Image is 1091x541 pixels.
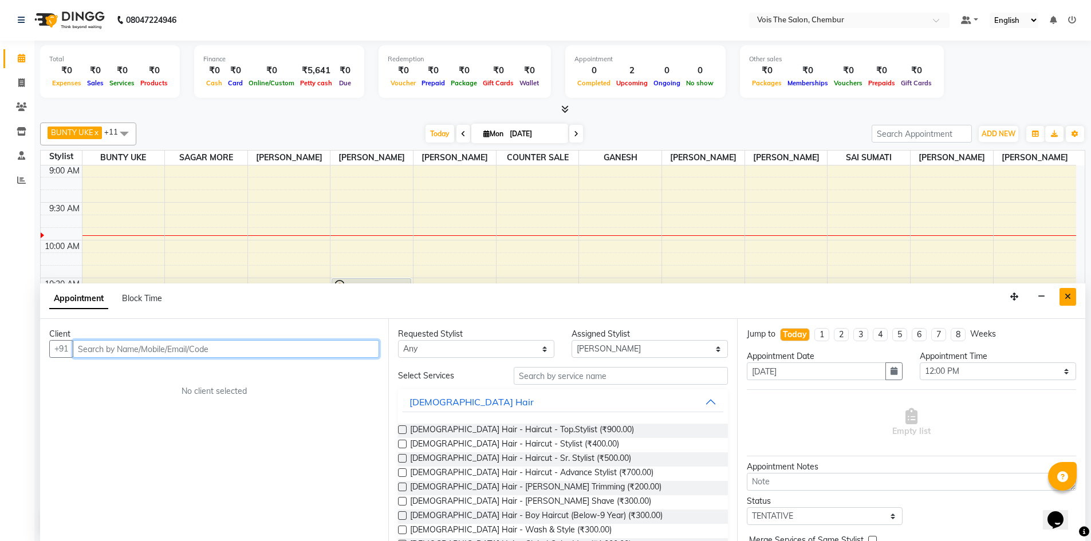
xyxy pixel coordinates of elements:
[49,64,84,77] div: ₹0
[297,64,335,77] div: ₹5,641
[979,126,1018,142] button: ADD NEW
[82,151,165,165] span: BUNTY UKE
[898,79,935,87] span: Gift Cards
[497,151,579,165] span: COUNTER SALE
[41,151,82,163] div: Stylist
[419,64,448,77] div: ₹0
[683,64,716,77] div: 0
[388,64,419,77] div: ₹0
[970,328,996,340] div: Weeks
[828,151,910,165] span: SAI SUMATI
[574,79,613,87] span: Completed
[51,128,93,137] span: BUNTY UKE
[911,151,993,165] span: [PERSON_NAME]
[506,125,564,143] input: 2025-09-01
[831,79,865,87] span: Vouchers
[47,203,82,215] div: 9:30 AM
[225,79,246,87] span: Card
[517,64,542,77] div: ₹0
[448,64,480,77] div: ₹0
[122,293,162,303] span: Block Time
[865,79,898,87] span: Prepaids
[49,328,379,340] div: Client
[426,125,454,143] span: Today
[834,328,849,341] li: 2
[389,370,505,382] div: Select Services
[203,79,225,87] span: Cash
[572,328,728,340] div: Assigned Stylist
[574,64,613,77] div: 0
[410,438,619,452] span: [DEMOGRAPHIC_DATA] Hair - Haircut - Stylist (₹400.00)
[662,151,745,165] span: [PERSON_NAME]
[410,495,651,510] span: [DEMOGRAPHIC_DATA] Hair - [PERSON_NAME] Shave (₹300.00)
[49,289,108,309] span: Appointment
[84,64,107,77] div: ₹0
[873,328,888,341] li: 4
[410,524,612,538] span: [DEMOGRAPHIC_DATA] Hair - Wash & Style (₹300.00)
[747,461,1076,473] div: Appointment Notes
[410,467,653,481] span: [DEMOGRAPHIC_DATA] Hair - Haircut - Advance Stylist (₹700.00)
[330,151,413,165] span: [PERSON_NAME]
[409,395,534,409] div: [DEMOGRAPHIC_DATA] Hair
[912,328,927,341] li: 6
[104,127,127,136] span: +11
[898,64,935,77] div: ₹0
[747,362,887,380] input: yyyy-mm-dd
[749,54,935,64] div: Other sales
[137,79,171,87] span: Products
[749,79,785,87] span: Packages
[107,64,137,77] div: ₹0
[403,392,723,412] button: [DEMOGRAPHIC_DATA] Hair
[683,79,716,87] span: No show
[410,510,663,524] span: [DEMOGRAPHIC_DATA] Hair - Boy Haircut (Below-9 Year) (₹300.00)
[107,79,137,87] span: Services
[853,328,868,341] li: 3
[814,328,829,341] li: 1
[336,79,354,87] span: Due
[480,129,506,138] span: Mon
[47,165,82,177] div: 9:00 AM
[931,328,946,341] li: 7
[517,79,542,87] span: Wallet
[892,328,907,341] li: 5
[42,278,82,290] div: 10:30 AM
[785,64,831,77] div: ₹0
[203,64,225,77] div: ₹0
[388,79,419,87] span: Voucher
[920,350,1076,362] div: Appointment Time
[747,495,903,507] div: Status
[865,64,898,77] div: ₹0
[49,340,73,358] button: +91
[388,54,542,64] div: Redemption
[480,79,517,87] span: Gift Cards
[579,151,661,165] span: GANESH
[831,64,865,77] div: ₹0
[398,328,554,340] div: Requested Stylist
[42,240,82,252] div: 10:00 AM
[410,452,631,467] span: [DEMOGRAPHIC_DATA] Hair - Haircut - Sr. Stylist (₹500.00)
[448,79,480,87] span: Package
[749,64,785,77] div: ₹0
[651,79,683,87] span: Ongoing
[574,54,716,64] div: Appointment
[49,79,84,87] span: Expenses
[126,4,176,36] b: 08047224946
[951,328,966,341] li: 8
[783,329,807,341] div: Today
[73,340,379,358] input: Search by Name/Mobile/Email/Code
[29,4,108,36] img: logo
[613,64,651,77] div: 2
[84,79,107,87] span: Sales
[514,367,728,385] input: Search by service name
[93,128,99,137] a: x
[203,54,355,64] div: Finance
[410,424,634,438] span: [DEMOGRAPHIC_DATA] Hair - Haircut - Top.Stylist (₹900.00)
[410,481,661,495] span: [DEMOGRAPHIC_DATA] Hair - [PERSON_NAME] Trimming (₹200.00)
[335,64,355,77] div: ₹0
[747,328,775,340] div: Jump to
[332,279,410,315] div: GANESH ., TK01, 10:30 AM-11:00 AM, WAXING [DEMOGRAPHIC_DATA] - Full Arms
[248,151,330,165] span: [PERSON_NAME]
[892,408,931,437] span: Empty list
[613,79,651,87] span: Upcoming
[480,64,517,77] div: ₹0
